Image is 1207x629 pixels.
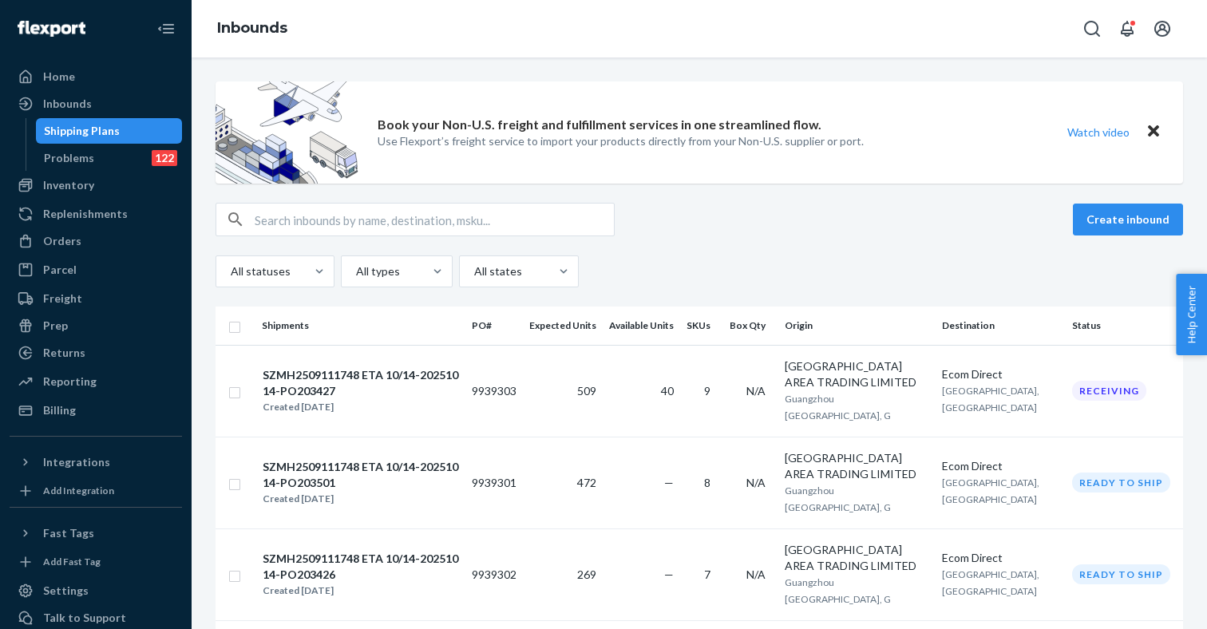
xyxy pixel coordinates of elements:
span: 9 [704,384,710,398]
div: Ecom Direct [942,458,1059,474]
span: — [664,568,674,581]
span: 7 [704,568,710,581]
th: Box Qty [723,307,778,345]
th: Origin [778,307,936,345]
span: — [664,476,674,489]
div: Parcel [43,262,77,278]
a: Billing [10,398,182,423]
span: Guangzhou [GEOGRAPHIC_DATA], G [785,576,891,605]
div: Settings [43,583,89,599]
div: Inventory [43,177,94,193]
span: 472 [577,476,596,489]
div: Fast Tags [43,525,94,541]
th: Shipments [255,307,465,345]
button: Open account menu [1146,13,1178,45]
button: Close [1143,121,1164,144]
span: N/A [746,476,766,489]
td: 9939302 [465,528,523,620]
ol: breadcrumbs [204,6,300,52]
a: Reporting [10,369,182,394]
span: 40 [661,384,674,398]
input: All states [473,263,474,279]
div: [GEOGRAPHIC_DATA] AREA TRADING LIMITED [785,450,929,482]
th: Expected Units [523,307,603,345]
div: Problems [44,150,94,166]
span: N/A [746,384,766,398]
span: Guangzhou [GEOGRAPHIC_DATA], G [785,485,891,513]
span: [GEOGRAPHIC_DATA], [GEOGRAPHIC_DATA] [942,477,1039,505]
th: Available Units [603,307,680,345]
div: Ready to ship [1072,473,1170,493]
input: Search inbounds by name, destination, msku... [255,204,614,235]
div: Created [DATE] [263,399,458,415]
div: SZMH2509111748 ETA 10/14-20251014-PO203426 [263,551,458,583]
div: Ecom Direct [942,550,1059,566]
img: Flexport logo [18,21,85,37]
div: [GEOGRAPHIC_DATA] AREA TRADING LIMITED [785,358,929,390]
th: SKUs [680,307,723,345]
div: Integrations [43,454,110,470]
input: All types [354,263,356,279]
input: All statuses [229,263,231,279]
div: Created [DATE] [263,491,458,507]
td: 9939303 [465,345,523,437]
button: Create inbound [1073,204,1183,235]
th: PO# [465,307,523,345]
div: [GEOGRAPHIC_DATA] AREA TRADING LIMITED [785,542,929,574]
a: Add Integration [10,481,182,500]
button: Close Navigation [150,13,182,45]
div: 122 [152,150,177,166]
div: Receiving [1072,381,1146,401]
button: Watch video [1057,121,1140,144]
div: Add Integration [43,484,114,497]
a: Returns [10,340,182,366]
div: Inbounds [43,96,92,112]
span: [GEOGRAPHIC_DATA], [GEOGRAPHIC_DATA] [942,568,1039,597]
button: Fast Tags [10,520,182,546]
a: Prep [10,313,182,338]
div: Talk to Support [43,610,126,626]
th: Destination [936,307,1066,345]
div: SZMH2509111748 ETA 10/14-20251014-PO203427 [263,367,458,399]
a: Add Fast Tag [10,552,182,572]
button: Open Search Box [1076,13,1108,45]
a: Inbounds [217,19,287,37]
span: 8 [704,476,710,489]
a: Inventory [10,172,182,198]
th: Status [1066,307,1183,345]
div: Billing [43,402,76,418]
span: 509 [577,384,596,398]
p: Use Flexport’s freight service to import your products directly from your Non-U.S. supplier or port. [378,133,864,149]
div: Returns [43,345,85,361]
span: 269 [577,568,596,581]
p: Book your Non-U.S. freight and fulfillment services in one streamlined flow. [378,116,821,134]
div: Reporting [43,374,97,390]
a: Replenishments [10,201,182,227]
span: N/A [746,568,766,581]
div: Orders [43,233,81,249]
div: Add Fast Tag [43,555,101,568]
div: SZMH2509111748 ETA 10/14-20251014-PO203501 [263,459,458,491]
span: [GEOGRAPHIC_DATA], [GEOGRAPHIC_DATA] [942,385,1039,413]
a: Settings [10,578,182,603]
a: Inbounds [10,91,182,117]
span: Guangzhou [GEOGRAPHIC_DATA], G [785,393,891,421]
div: Created [DATE] [263,583,458,599]
div: Freight [43,291,82,307]
a: Orders [10,228,182,254]
a: Parcel [10,257,182,283]
div: Shipping Plans [44,123,120,139]
button: Help Center [1176,274,1207,355]
div: Prep [43,318,68,334]
div: Replenishments [43,206,128,222]
div: Home [43,69,75,85]
td: 9939301 [465,437,523,528]
div: Ecom Direct [942,366,1059,382]
a: Freight [10,286,182,311]
div: Ready to ship [1072,564,1170,584]
a: Home [10,64,182,89]
button: Open notifications [1111,13,1143,45]
a: Problems122 [36,145,183,171]
a: Shipping Plans [36,118,183,144]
